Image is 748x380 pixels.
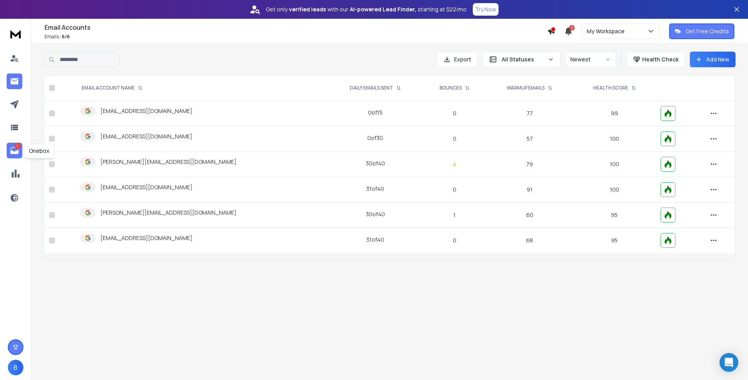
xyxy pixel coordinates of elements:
p: 1 [14,143,21,149]
div: 31 of 40 [366,185,384,193]
button: Try Now [473,3,499,16]
p: Get only with our starting at $22/mo [266,5,467,13]
p: 4 [427,160,482,168]
td: 99 [573,101,656,126]
p: Emails : [45,34,547,40]
p: All Statuses [502,56,545,63]
p: BOUNCES [440,85,462,91]
p: [EMAIL_ADDRESS][DOMAIN_NAME] [100,107,192,115]
button: Get Free Credits [669,23,734,39]
p: DAILY EMAILS SENT [350,85,393,91]
p: 0 [427,135,482,143]
td: 95 [573,228,656,253]
p: WARMUP EMAILS [507,85,545,91]
p: [EMAIL_ADDRESS][DOMAIN_NAME] [100,234,192,242]
td: 60 [486,203,573,228]
button: B [8,360,23,375]
div: 31 of 40 [366,236,384,244]
p: My Workspace [587,27,628,35]
p: 1 [427,211,482,219]
div: Onebox [24,143,54,158]
td: 57 [486,126,573,152]
button: Newest [565,52,616,67]
td: 100 [573,177,656,203]
button: Export [436,52,478,67]
div: Open Intercom Messenger [720,353,738,372]
p: [PERSON_NAME][EMAIL_ADDRESS][DOMAIN_NAME] [100,158,237,166]
td: 95 [573,203,656,228]
p: Try Now [475,5,496,13]
h1: Email Accounts [45,23,547,32]
p: HEALTH SCORE [593,85,628,91]
div: 0 of 30 [367,134,383,142]
strong: AI-powered Lead Finder, [350,5,416,13]
p: Get Free Credits [686,27,729,35]
td: 100 [573,152,656,177]
p: [PERSON_NAME][EMAIL_ADDRESS][DOMAIN_NAME] [100,209,237,217]
p: [EMAIL_ADDRESS][DOMAIN_NAME] [100,183,192,191]
div: 30 of 40 [366,160,385,167]
p: [EMAIL_ADDRESS][DOMAIN_NAME] [100,133,192,140]
span: 6 / 6 [62,33,70,40]
span: 3 [569,25,575,30]
p: 0 [427,237,482,244]
img: logo [8,27,23,41]
td: 79 [486,152,573,177]
td: 77 [486,101,573,126]
p: Health Check [642,56,679,63]
button: Health Check [626,52,685,67]
p: 0 [427,109,482,117]
button: Add New [690,52,736,67]
p: 0 [427,186,482,194]
td: 91 [486,177,573,203]
strong: verified leads [289,5,326,13]
div: 0 of 15 [368,109,383,117]
div: EMAIL ACCOUNT NAME [82,85,142,91]
div: 30 of 40 [366,210,385,218]
td: 68 [486,228,573,253]
td: 100 [573,126,656,152]
a: 1 [7,143,22,158]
